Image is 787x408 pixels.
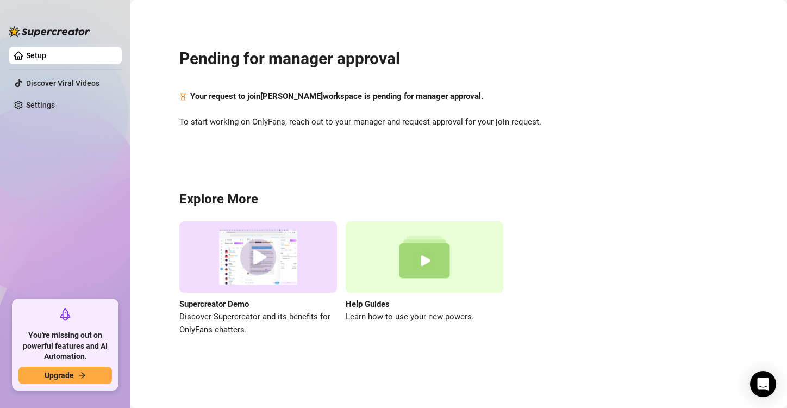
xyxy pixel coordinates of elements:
[179,221,337,336] a: Supercreator DemoDiscover Supercreator and its benefits for OnlyFans chatters.
[26,51,46,60] a: Setup
[190,91,483,101] strong: Your request to join [PERSON_NAME] workspace is pending for manager approval.
[750,371,776,397] div: Open Intercom Messenger
[346,221,503,293] img: help guides
[346,221,503,336] a: Help GuidesLearn how to use your new powers.
[346,311,503,324] span: Learn how to use your new powers.
[18,367,112,384] button: Upgradearrow-right
[179,299,249,309] strong: Supercreator Demo
[26,101,55,109] a: Settings
[45,371,74,380] span: Upgrade
[179,90,187,103] span: hourglass
[78,372,86,379] span: arrow-right
[179,116,738,129] span: To start working on OnlyFans, reach out to your manager and request approval for your join request.
[179,191,738,208] h3: Explore More
[9,26,90,37] img: logo-BBDzfeDw.svg
[18,330,112,362] span: You're missing out on powerful features and AI Automation.
[346,299,390,309] strong: Help Guides
[179,48,738,69] h2: Pending for manager approval
[59,308,72,321] span: rocket
[179,221,337,293] img: supercreator demo
[26,79,99,88] a: Discover Viral Videos
[179,311,337,336] span: Discover Supercreator and its benefits for OnlyFans chatters.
